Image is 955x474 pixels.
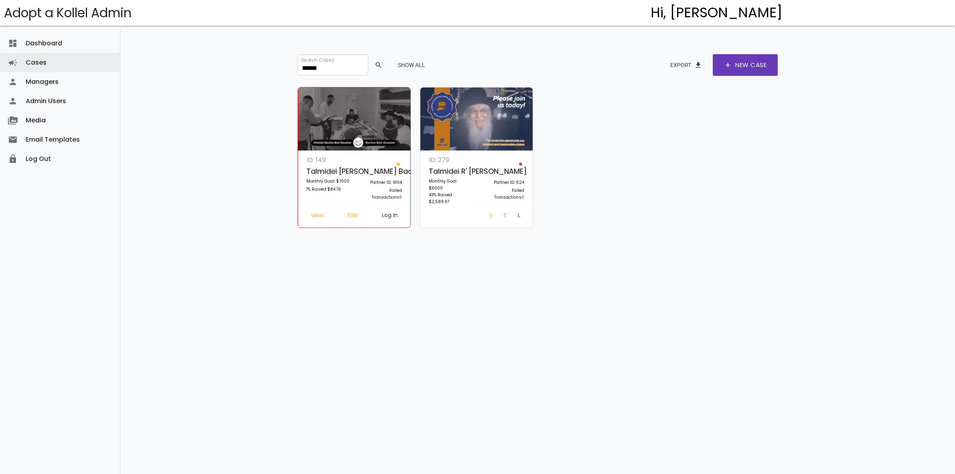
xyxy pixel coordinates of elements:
p: Talmidei R' [PERSON_NAME] [429,165,472,178]
i: lock [8,149,18,169]
button: Show All [391,58,432,72]
img: YFgHzOoWah.sXay2Dw5h6.jpg [298,87,411,151]
p: ID: 149 [306,155,350,165]
a: addNew Case [713,54,778,76]
a: ID: 149 Talmidei [PERSON_NAME] Baal Hasulam Monthly Goal: $7000 1% Raised $84.76 [302,155,354,205]
a: Partner ID: 9104 Failed Transactions0 [354,155,406,205]
img: zUvby18ulY.o7beSlhNqc.jpg [420,87,533,151]
i: person [8,72,18,92]
a: Log In [375,209,404,224]
p: Monthly Goal: $6000 [429,178,472,191]
i: email [8,130,18,149]
p: Failed Transactions [481,187,524,201]
button: Exportfile_download [664,58,709,72]
a: View [304,209,330,224]
p: ID: 279 [429,155,472,165]
a: Edit [341,209,364,224]
h4: Hi, [PERSON_NAME] [651,5,783,20]
span: file_download [694,58,702,72]
p: Partner ID: 624 [481,179,524,187]
i: person [8,92,18,111]
span: add [724,54,732,76]
span: 0 [399,194,402,200]
i: dashboard [8,34,18,53]
p: Failed Transactions [359,187,402,201]
p: Talmidei [PERSON_NAME] Baal Hasulam [306,165,350,178]
button: search [368,58,387,72]
a: Log In [511,209,527,224]
p: Monthly Goal: $7000 [306,178,350,186]
a: Edit [497,209,512,224]
span: 0 [521,194,524,200]
span: search [375,58,383,72]
p: 43% Raised $2,589.97 [429,191,472,205]
a: Partner ID: 624 Failed Transactions0 [476,155,529,205]
i: campaign [8,53,18,72]
p: 1% Raised $84.76 [306,186,350,194]
a: View [483,209,497,224]
a: ID: 279 Talmidei R' [PERSON_NAME] Monthly Goal: $6000 43% Raised $2,589.97 [424,155,476,209]
i: perm_media [8,111,18,130]
p: Partner ID: 9104 [359,179,402,187]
